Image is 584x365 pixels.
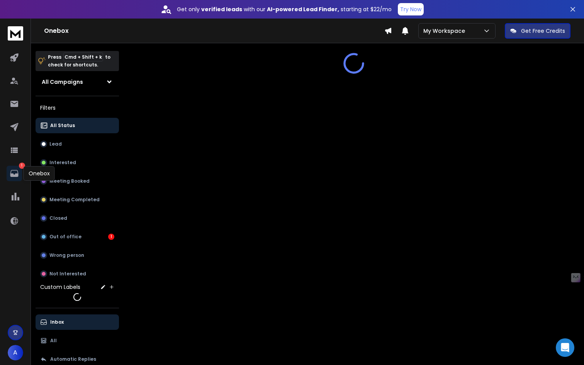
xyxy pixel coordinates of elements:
p: Lead [49,141,62,147]
h3: Filters [36,102,119,113]
span: Cmd + Shift + k [63,53,103,61]
p: Wrong person [49,252,84,258]
button: All Campaigns [36,74,119,90]
button: Not Interested [36,266,119,282]
button: Meeting Booked [36,173,119,189]
p: Interested [49,160,76,166]
strong: AI-powered Lead Finder, [267,5,339,13]
p: Meeting Completed [49,197,100,203]
button: Closed [36,211,119,226]
button: All [36,333,119,348]
img: logo [8,26,23,41]
h1: Onebox [44,26,384,36]
p: My Workspace [423,27,468,35]
button: Get Free Credits [505,23,570,39]
h1: All Campaigns [42,78,83,86]
button: Out of office1 [36,229,119,244]
div: Open Intercom Messenger [556,338,574,357]
button: Interested [36,155,119,170]
div: Onebox [24,166,55,181]
h3: Custom Labels [40,283,80,291]
button: Wrong person [36,248,119,263]
p: All Status [50,122,75,129]
button: A [8,345,23,360]
p: All [50,338,57,344]
p: Not Interested [49,271,86,277]
div: 1 [108,234,114,240]
a: 1 [7,166,22,181]
p: Inbox [50,319,64,325]
p: Automatic Replies [50,356,96,362]
strong: verified leads [201,5,242,13]
p: Get only with our starting at $22/mo [177,5,392,13]
button: Inbox [36,314,119,330]
p: Press to check for shortcuts. [48,53,110,69]
button: Try Now [398,3,424,15]
button: Meeting Completed [36,192,119,207]
p: Closed [49,215,67,221]
button: Lead [36,136,119,152]
p: Get Free Credits [521,27,565,35]
p: Out of office [49,234,81,240]
button: All Status [36,118,119,133]
p: 1 [19,163,25,169]
p: Try Now [400,5,421,13]
p: Meeting Booked [49,178,90,184]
